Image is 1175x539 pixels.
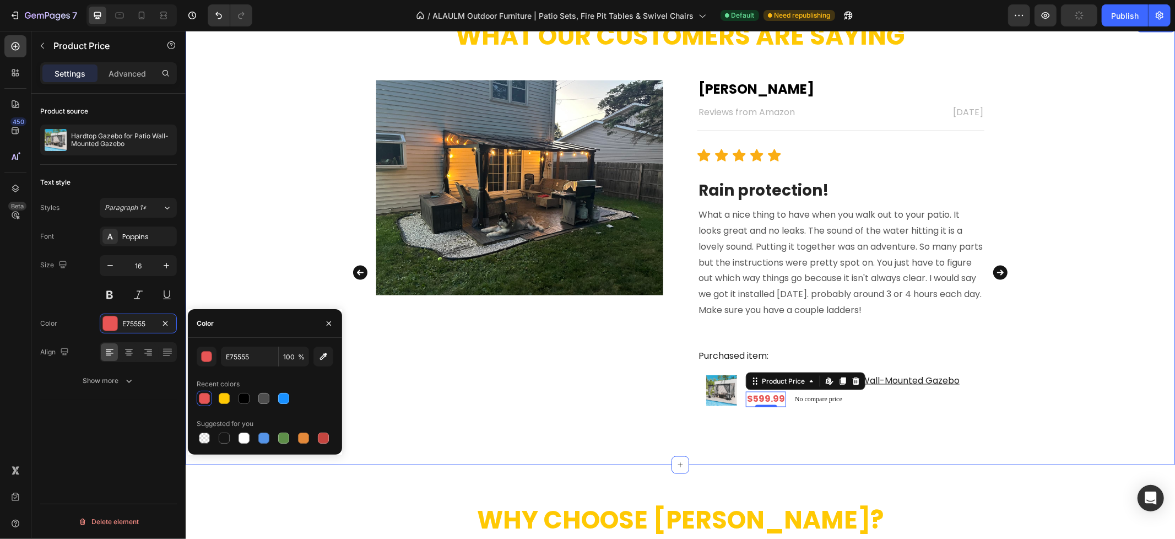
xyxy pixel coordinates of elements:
img: Alt Image [191,50,478,265]
p: What a nice thing to have when you walk out to your patio. It looks great and no leaks. The sound... [513,176,798,288]
button: Paragraph 1* [100,198,177,218]
p: Hardtop Gazebo for Patio Wall-Mounted Gazebo [71,132,172,148]
div: Text style [40,177,71,187]
span: ALAULM Outdoor Furniture | Patio Sets, Fire Pit Tables & Swivel Chairs [433,10,694,21]
div: Open Intercom Messenger [1138,485,1164,511]
div: Font [40,231,54,241]
div: Delete element [78,515,139,529]
div: Styles [40,203,59,213]
span: Default [732,10,755,20]
img: product feature img [45,129,67,151]
div: Product Price [574,346,621,355]
button: Show more [40,371,177,391]
iframe: Design area [186,31,1175,539]
strong: [PERSON_NAME] [513,49,629,67]
div: 450 [10,117,26,126]
button: Publish [1102,4,1148,26]
button: 7 [4,4,82,26]
div: E75555 [122,319,154,329]
p: 7 [72,9,77,22]
div: Beta [8,202,26,211]
p: Product Price [53,39,147,52]
p: Purchased item: [513,317,798,333]
div: Show more [83,375,134,386]
div: Suggested for you [197,419,253,429]
p: [DATE] [665,74,798,90]
div: Size [40,258,69,273]
span: % [298,352,305,362]
span: Need republishing [775,10,831,20]
p: Advanced [109,68,146,79]
span: / [428,10,431,21]
div: $599.99 [560,361,600,376]
h2: WHY CHOOSE [PERSON_NAME]? [164,474,825,506]
div: Undo/Redo [208,4,252,26]
input: Eg: FFFFFF [221,347,278,366]
button: Carousel Back Arrow [166,233,183,251]
button: Delete element [40,513,177,531]
div: Poppins [122,232,174,242]
div: Product source [40,106,88,116]
p: No compare price [609,365,657,372]
div: Color [197,319,214,328]
p: Reviews from Amazon [513,74,646,90]
h1: Hardtop Gazebo for Patio Wall-Mounted Gazebo [560,343,775,357]
strong: Rain protection! [513,149,643,170]
button: Carousel Next Arrow [806,233,824,251]
div: Recent colors [197,379,240,389]
div: Publish [1111,10,1139,21]
div: Align [40,345,71,360]
span: Paragraph 1* [105,203,147,213]
p: Settings [55,68,85,79]
div: Color [40,319,57,328]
